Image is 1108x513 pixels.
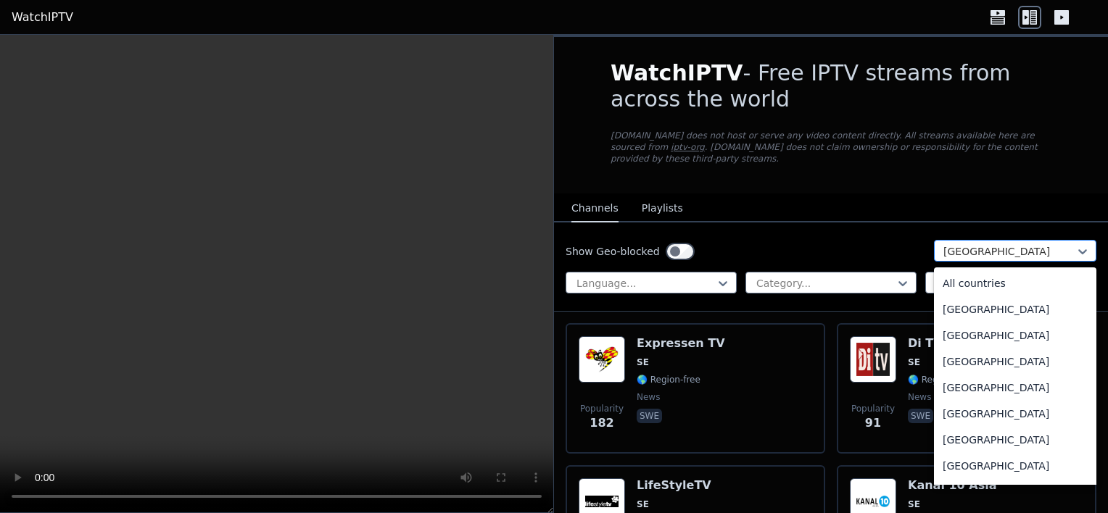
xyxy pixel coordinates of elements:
h6: Di TV [908,336,972,351]
div: [GEOGRAPHIC_DATA] [934,453,1096,479]
span: Popularity [851,403,895,414]
p: [DOMAIN_NAME] does not host or serve any video content directly. All streams available here are s... [611,130,1051,164]
span: 🌎 Region-free [908,374,972,385]
span: 182 [590,414,613,432]
button: Channels [571,195,619,222]
a: WatchIPTV [12,9,73,26]
span: WatchIPTV [611,60,743,85]
img: Expressen TV [579,336,625,383]
div: Aruba [934,479,1096,505]
div: [GEOGRAPHIC_DATA] [934,401,1096,427]
span: Popularity [580,403,624,414]
div: [GEOGRAPHIC_DATA] [934,296,1096,322]
div: All countries [934,270,1096,296]
span: news [908,391,931,403]
a: iptv-org [671,142,705,152]
div: [GEOGRAPHIC_DATA] [934,375,1096,401]
div: [GEOGRAPHIC_DATA] [934,427,1096,453]
div: [GEOGRAPHIC_DATA] [934,322,1096,349]
h6: LifeStyleTV [637,478,711,493]
span: SE [637,499,649,510]
p: swe [637,409,662,423]
img: Di TV [850,336,896,383]
span: SE [637,356,649,368]
span: SE [908,356,920,368]
span: 🌎 Region-free [637,374,700,385]
span: news [637,391,660,403]
label: Show Geo-blocked [566,244,660,259]
h1: - Free IPTV streams from across the world [611,60,1051,112]
button: Playlists [642,195,683,222]
h6: Expressen TV [637,336,725,351]
span: SE [908,499,920,510]
p: swe [908,409,933,423]
span: 91 [865,414,881,432]
div: [GEOGRAPHIC_DATA] [934,349,1096,375]
h6: Kanal 10 Asia [908,478,996,493]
